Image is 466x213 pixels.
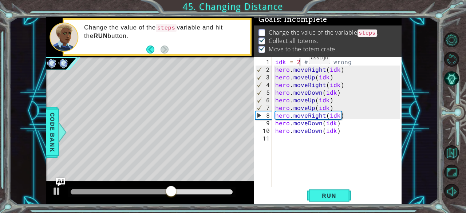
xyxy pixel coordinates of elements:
[444,32,459,47] button: Level Options
[255,134,272,142] div: 11
[256,96,272,104] div: 6
[258,45,266,51] img: Check mark for checkbox
[445,143,466,163] a: Back to Map
[50,185,64,200] button: Ctrl + P: Play
[255,119,272,127] div: 9
[269,28,379,37] p: Change the value of the variable .
[256,104,272,111] div: 7
[58,57,69,69] img: Image for 6102e7f128067a00236f7c63
[444,71,459,86] button: AI Hint
[311,55,328,61] code: assign
[269,45,337,53] p: Move to the totem crate.
[146,46,161,54] button: Back
[47,110,58,154] span: Code Bank
[444,145,459,160] button: Back to Map
[256,111,272,119] div: 8
[255,127,272,134] div: 10
[269,37,318,45] p: Collect all totems.
[315,192,343,199] span: Run
[256,66,272,73] div: 2
[256,73,272,81] div: 3
[258,37,266,43] img: Check mark for checkbox
[84,24,245,40] p: Change the value of the variable and hit the button.
[156,24,177,32] code: steps
[56,178,65,186] button: Ask AI
[256,88,272,96] div: 5
[358,29,377,37] code: steps
[161,46,169,54] button: Next
[46,57,58,69] img: Image for 6102e7f128067a00236f7c63
[307,188,351,203] button: Shift+Enter: Run current code.
[258,15,327,24] span: Goals
[444,52,459,67] button: Restart Level
[255,58,272,66] div: 1
[280,15,327,24] span: : Incomplete
[256,81,272,88] div: 4
[444,184,459,199] button: Mute
[444,165,459,180] button: Maximize Browser
[94,32,108,39] strong: RUN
